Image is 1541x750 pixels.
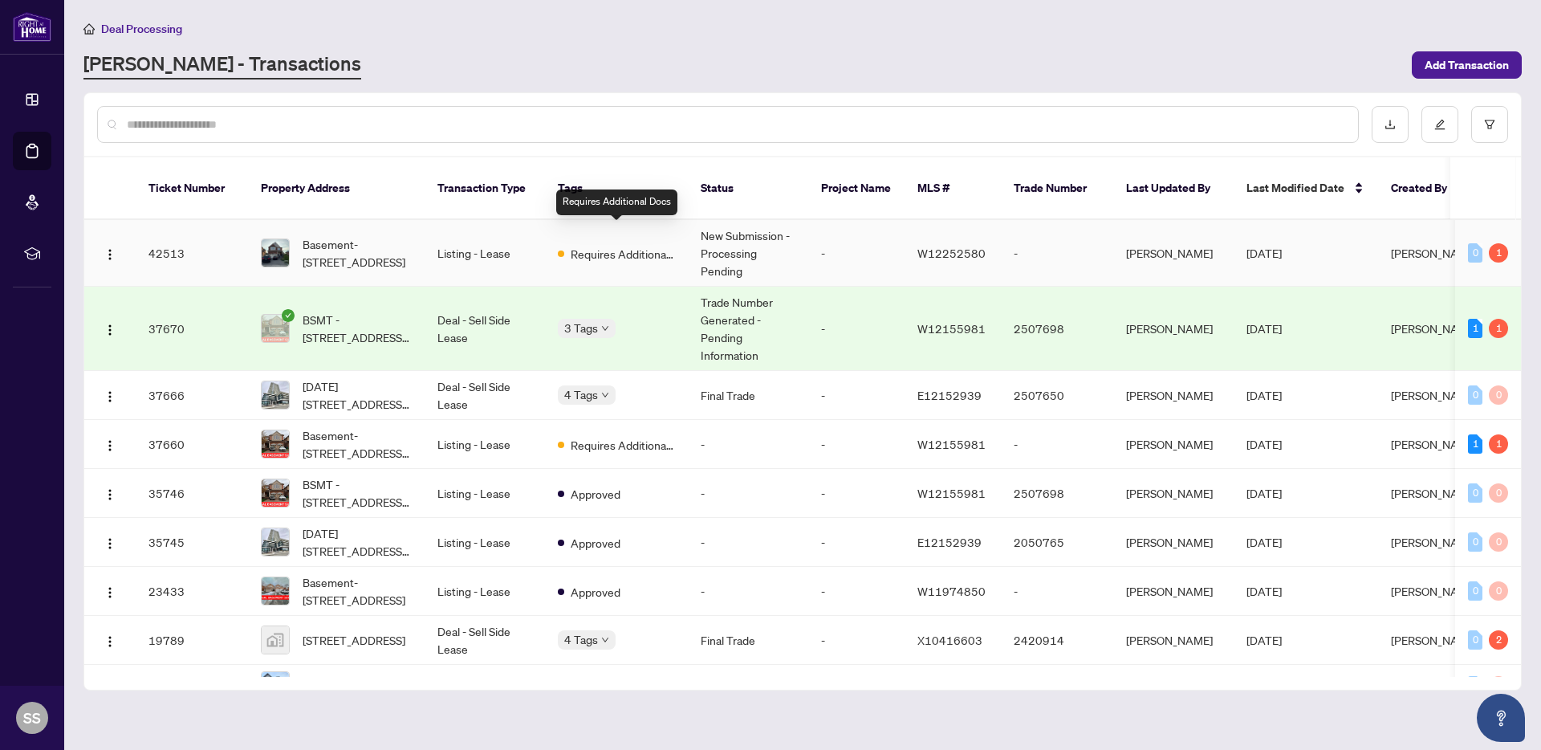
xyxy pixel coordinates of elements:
th: Status [688,157,808,220]
div: 1 [1468,434,1482,454]
img: Logo [104,488,116,501]
div: 0 [1489,532,1508,552]
img: Logo [104,586,116,599]
div: 0 [1468,581,1482,601]
div: 0 [1468,532,1482,552]
td: - [808,220,905,287]
span: Requires Additional Docs [571,245,675,263]
span: [DATE][STREET_ADDRESS][DATE][PERSON_NAME] [303,377,412,413]
td: - [808,420,905,469]
span: Add Transaction [1425,52,1509,78]
span: download [1384,119,1396,130]
td: 23433 [136,567,248,616]
button: Logo [97,382,123,408]
span: Basement-[STREET_ADDRESS][PERSON_NAME][PERSON_NAME] [303,426,412,462]
span: W12155981 [917,437,986,451]
td: Deal - Sell Side Lease [425,616,545,665]
span: check-circle [282,309,295,322]
td: [PERSON_NAME] [1113,220,1234,287]
td: 19789 [136,616,248,665]
span: BSMT -[STREET_ADDRESS][PERSON_NAME][PERSON_NAME] [303,311,412,346]
td: [PERSON_NAME] [1113,287,1234,371]
span: [STREET_ADDRESS] [303,631,405,649]
td: - [808,371,905,420]
td: - [808,567,905,616]
span: SS [23,707,41,729]
div: 2 [1489,630,1508,650]
img: Logo [104,537,116,550]
td: [PERSON_NAME] [1113,665,1234,707]
span: BSMT -[STREET_ADDRESS][PERSON_NAME][PERSON_NAME] [303,475,412,511]
span: 4 Tags [564,385,598,404]
img: Logo [104,635,116,648]
span: down [601,324,609,332]
td: - [808,665,905,707]
span: X10416603 [917,633,982,647]
img: thumbnail-img [262,528,289,556]
td: 16879 [136,665,248,707]
span: [DATE] [1246,321,1282,336]
span: 4 Tags [564,630,598,649]
td: - [1001,420,1113,469]
span: [DATE] [1246,388,1282,402]
span: E12152939 [917,535,982,549]
td: Listing - Lease [425,420,545,469]
button: Logo [97,316,123,341]
div: 0 [1468,676,1482,695]
span: W12155981 [917,321,986,336]
span: [PERSON_NAME] [1391,388,1478,402]
td: 37670 [136,287,248,371]
span: [PERSON_NAME] [1391,535,1478,549]
img: thumbnail-img [262,479,289,507]
td: - [808,518,905,567]
div: 0 [1489,483,1508,503]
span: Deal Processing [101,22,182,36]
th: Property Address [248,157,425,220]
span: Approved [571,583,620,601]
th: Transaction Type [425,157,545,220]
span: down [601,636,609,644]
td: 37666 [136,371,248,420]
img: logo [13,12,51,42]
button: Logo [97,431,123,457]
td: [PERSON_NAME] [1113,469,1234,518]
span: [DATE] [1246,535,1282,549]
button: edit [1421,106,1458,143]
td: [PERSON_NAME] [1113,567,1234,616]
td: 37660 [136,420,248,469]
button: download [1372,106,1409,143]
td: Final Trade [688,371,808,420]
img: thumbnail-img [262,315,289,342]
td: Deal - Sell Side Lease [425,371,545,420]
td: [PERSON_NAME] [1113,420,1234,469]
button: Logo [97,529,123,555]
td: [PERSON_NAME] [1113,518,1234,567]
td: 2050765 [1001,518,1113,567]
span: home [83,23,95,35]
div: 1 [1489,243,1508,263]
button: Add Transaction [1412,51,1522,79]
span: [DATE] [1246,246,1282,260]
td: Listing - Lease [425,469,545,518]
span: [DATE][STREET_ADDRESS][DATE][PERSON_NAME] [303,524,412,560]
td: Final Trade [688,616,808,665]
td: Listing - Lease [425,220,545,287]
span: edit [1434,119,1445,130]
img: Logo [104,324,116,336]
div: 0 [1468,630,1482,650]
span: Basement-[STREET_ADDRESS] [303,573,412,609]
img: Logo [104,248,116,261]
span: [DATE] [1246,437,1282,451]
span: [PERSON_NAME] [1391,321,1478,336]
div: 0 [1489,676,1508,695]
span: [PERSON_NAME] [1391,486,1478,500]
a: [PERSON_NAME] - Transactions [83,51,361,79]
div: 0 [1468,385,1482,405]
th: MLS # [905,157,1001,220]
td: - [688,567,808,616]
div: 0 [1468,243,1482,263]
span: W12252580 [917,246,986,260]
td: Listing - Lease [425,567,545,616]
span: [PERSON_NAME] [1391,437,1478,451]
img: Logo [104,390,116,403]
